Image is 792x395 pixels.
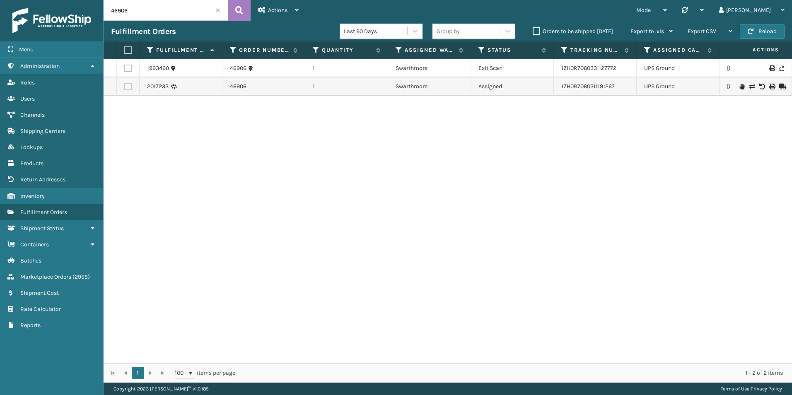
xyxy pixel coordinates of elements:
[561,83,615,90] a: 1ZH0R7060311191267
[111,26,176,36] h3: Fulfillment Orders
[239,46,289,54] label: Order Number
[759,84,764,89] i: Void Label
[561,65,616,72] a: 1ZH0R7060331127772
[749,84,754,89] i: Change shipping
[20,289,59,296] span: Shipment Cost
[471,77,554,96] td: Assigned
[20,306,61,313] span: Rate Calculator
[533,28,613,35] label: Orders to be shipped [DATE]
[471,59,554,77] td: Exit Scan
[20,209,67,216] span: Fulfillment Orders
[20,111,45,118] span: Channels
[20,273,71,280] span: Marketplace Orders
[751,386,782,392] a: Privacy Policy
[636,7,651,14] span: Mode
[230,64,246,72] a: 46906
[769,84,774,89] i: Print Label
[20,63,60,70] span: Administration
[20,193,45,200] span: Inventory
[739,84,744,89] i: On Hold
[405,46,455,54] label: Assigned Warehouse
[156,46,206,54] label: Fulfillment Order Id
[721,383,782,395] div: |
[175,369,187,377] span: 100
[113,383,209,395] p: Copyright 2023 [PERSON_NAME]™ v 1.0.185
[388,59,471,77] td: Swarthmore
[637,77,720,96] td: UPS Ground
[20,241,49,248] span: Containers
[740,24,785,39] button: Reload
[779,84,784,89] i: Mark as Shipped
[20,176,65,183] span: Return Addresses
[20,257,41,264] span: Batches
[437,27,460,36] div: Group by
[147,64,169,72] a: 1993490
[344,27,408,36] div: Last 90 Days
[388,77,471,96] td: Swarthmore
[20,160,43,167] span: Products
[20,79,35,86] span: Roles
[305,59,388,77] td: 1
[630,28,664,35] span: Export to .xls
[230,82,246,91] a: 46906
[20,225,64,232] span: Shipment Status
[570,46,621,54] label: Tracking Number
[637,59,720,77] td: UPS Ground
[247,369,783,377] div: 1 - 2 of 2 items
[175,367,235,379] span: items per page
[653,46,703,54] label: Assigned Carrier Service
[20,95,35,102] span: Users
[20,128,65,135] span: Shipping Carriers
[721,386,749,392] a: Terms of Use
[322,46,372,54] label: Quantity
[305,77,388,96] td: 1
[147,82,169,91] a: 2017233
[72,273,90,280] span: ( 2955 )
[268,7,287,14] span: Actions
[20,144,43,151] span: Lookups
[488,46,538,54] label: Status
[688,28,716,35] span: Export CSV
[769,65,774,71] i: Print Label
[19,46,34,53] span: Menu
[779,65,784,71] i: Never Shipped
[132,367,144,379] a: 1
[20,322,41,329] span: Reports
[727,43,784,57] span: Actions
[12,8,91,33] img: logo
